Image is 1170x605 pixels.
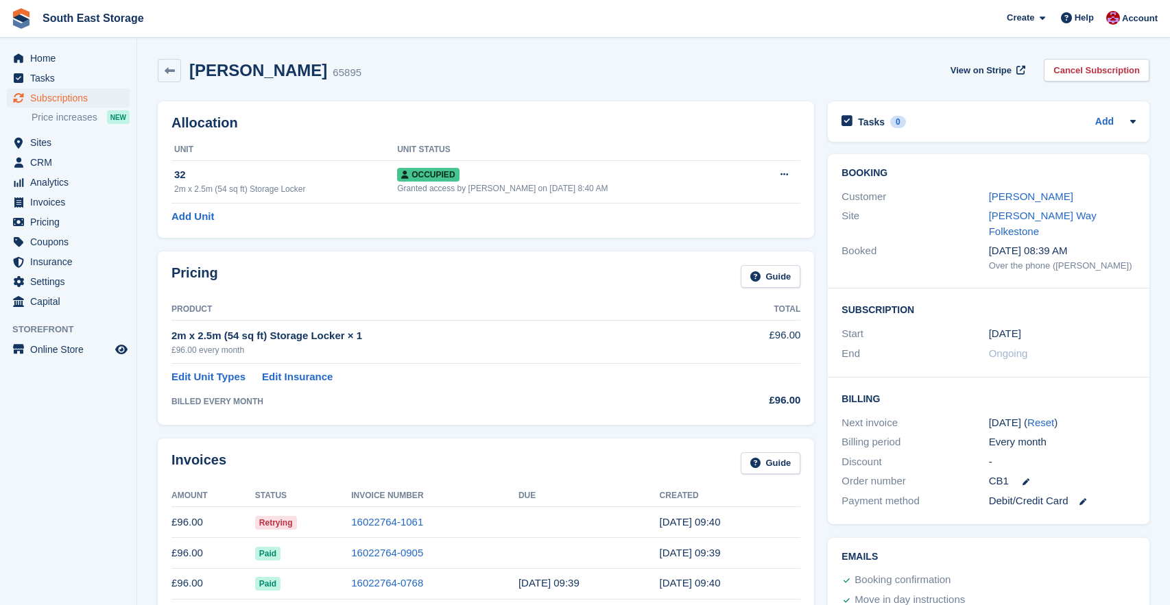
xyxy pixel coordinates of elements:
[7,193,130,212] a: menu
[660,577,721,589] time: 2025-06-16 08:40:07 UTC
[171,115,800,131] h2: Allocation
[30,173,112,192] span: Analytics
[171,568,255,599] td: £96.00
[171,344,711,356] div: £96.00 every month
[30,49,112,68] span: Home
[7,88,130,108] a: menu
[841,208,988,239] div: Site
[171,507,255,538] td: £96.00
[7,272,130,291] a: menu
[989,415,1136,431] div: [DATE] ( )
[333,65,361,81] div: 65895
[30,340,112,359] span: Online Store
[32,111,97,124] span: Price increases
[989,434,1136,450] div: Every month
[1027,417,1054,428] a: Reset
[989,326,1021,342] time: 2024-12-16 01:00:00 UTC
[841,552,1136,563] h2: Emails
[890,116,906,128] div: 0
[841,302,1136,316] h2: Subscription
[171,395,711,408] div: BILLED EVERY MONTH
[30,272,112,291] span: Settings
[741,452,801,475] a: Guide
[171,209,214,225] a: Add Unit
[30,193,112,212] span: Invoices
[660,485,801,507] th: Created
[1007,11,1034,25] span: Create
[262,369,333,385] a: Edit Insurance
[32,110,130,125] a: Price increases NEW
[30,69,112,88] span: Tasks
[30,292,112,311] span: Capital
[351,516,423,528] a: 16022764-1061
[841,326,988,342] div: Start
[171,139,397,161] th: Unit
[989,454,1136,470] div: -
[30,212,112,232] span: Pricing
[841,391,1136,405] h2: Billing
[7,232,130,251] a: menu
[841,454,988,470] div: Discount
[741,265,801,288] a: Guide
[841,243,988,272] div: Booked
[171,328,711,344] div: 2m x 2.5m (54 sq ft) Storage Locker × 1
[174,183,397,195] div: 2m x 2.5m (54 sq ft) Storage Locker
[989,493,1136,509] div: Debit/Credit Card
[30,153,112,172] span: CRM
[30,232,112,251] span: Coupons
[171,485,255,507] th: Amount
[1122,12,1158,25] span: Account
[989,210,1097,237] a: [PERSON_NAME] Way Folkestone
[171,265,218,288] h2: Pricing
[351,547,423,558] a: 16022764-0905
[171,369,246,385] a: Edit Unit Types
[7,340,130,359] a: menu
[841,189,988,205] div: Customer
[30,133,112,152] span: Sites
[518,485,660,507] th: Due
[841,346,988,362] div: End
[7,252,130,271] a: menu
[7,292,130,311] a: menu
[30,88,112,108] span: Subscriptions
[7,133,130,152] a: menu
[841,493,988,509] div: Payment method
[1044,59,1149,82] a: Cancel Subscription
[1075,11,1094,25] span: Help
[518,577,580,589] time: 2025-06-17 08:39:46 UTC
[7,49,130,68] a: menu
[189,61,327,79] h2: [PERSON_NAME]
[841,434,988,450] div: Billing period
[989,243,1136,259] div: [DATE] 08:39 AM
[171,452,226,475] h2: Invoices
[989,259,1136,273] div: Over the phone ([PERSON_NAME])
[107,110,130,124] div: NEW
[255,516,297,530] span: Retrying
[858,116,885,128] h2: Tasks
[171,299,711,321] th: Product
[397,182,752,195] div: Granted access by [PERSON_NAME] on [DATE] 8:40 AM
[255,547,280,560] span: Paid
[841,415,988,431] div: Next invoice
[7,173,130,192] a: menu
[113,341,130,358] a: Preview store
[11,8,32,29] img: stora-icon-8386f47178a22dfd0bd8f6a31ec36ba5ce8667c1dd55bd0f319d3a0aa187defe.svg
[855,572,951,589] div: Booking confirmation
[351,577,423,589] a: 16022764-0768
[711,393,800,408] div: £96.00
[12,323,136,336] span: Storefront
[174,167,397,183] div: 32
[841,473,988,489] div: Order number
[351,485,518,507] th: Invoice Number
[397,168,459,182] span: Occupied
[711,320,800,363] td: £96.00
[7,153,130,172] a: menu
[711,299,800,321] th: Total
[255,577,280,591] span: Paid
[7,69,130,88] a: menu
[660,547,721,558] time: 2025-07-16 08:39:58 UTC
[30,252,112,271] span: Insurance
[255,485,351,507] th: Status
[951,64,1012,77] span: View on Stripe
[37,7,150,29] a: South East Storage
